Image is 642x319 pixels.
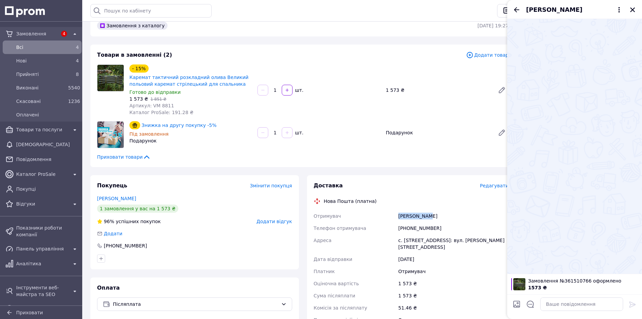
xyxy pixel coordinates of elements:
div: 1 573 ₴ [397,290,510,302]
span: Платник [314,269,335,274]
span: 96% [104,219,114,224]
span: Відгуки [16,201,68,207]
span: Замовлення №361510766 оформлено [528,277,638,284]
span: Скасовані [16,98,65,105]
div: 1 573 ₴ [397,277,510,290]
span: 1 851 ₴ [150,97,166,102]
div: [PHONE_NUMBER] [397,222,510,234]
span: Товари та послуги [16,126,68,133]
span: Показники роботи компанії [16,224,79,238]
span: Приховати [16,310,43,315]
span: Товари в замовленні (2) [97,52,172,58]
div: 51.46 ₴ [397,302,510,314]
span: Замовлення [16,30,57,37]
span: 1236 [68,99,80,104]
div: 1 замовлення у вас на 1 573 ₴ [97,205,178,213]
span: Доставка [314,182,343,189]
div: шт. [293,129,304,136]
div: успішних покупок [97,218,161,225]
span: Готово до відправки [129,89,181,95]
span: Артикул: VM 8811 [129,103,174,108]
span: Каталог ProSale [16,171,68,178]
div: Нова Пошта (платна) [322,198,378,205]
div: шт. [293,87,304,94]
span: Інструменти веб-майстра та SEO [16,284,68,298]
div: [DATE] [397,253,510,265]
time: [DATE] 19:27 [478,23,509,28]
img: Знижка на другу покупку -5% [97,122,124,148]
span: Сума післяплати [314,293,356,298]
span: Адреса [314,238,332,243]
img: Каремат тактичний розкладний олива Великий польовий каремат стрілецький для спальника [97,65,124,91]
input: Пошук по кабінету [90,4,212,18]
span: 1573 ₴ [528,285,547,290]
span: Отримувач [314,213,341,219]
span: Додати відгук [256,219,292,224]
span: Оплачені [16,111,79,118]
span: Післяплата [113,300,278,308]
span: Оплата [97,285,120,291]
span: 1 573 ₴ [129,96,148,102]
div: с. [STREET_ADDRESS]: вул. [PERSON_NAME][STREET_ADDRESS] [397,234,510,253]
button: Відкрити шаблони відповідей [526,300,535,309]
span: Виконані [16,84,65,91]
span: Повідомлення [16,156,79,163]
div: - 15% [129,64,149,73]
span: 4 [76,45,79,50]
button: [PERSON_NAME] [526,5,623,14]
button: Закрити [629,6,637,14]
a: Редагувати [495,83,509,97]
span: Всi [16,44,65,51]
span: Прийняті [16,71,65,78]
div: Замовлення з каталогу [97,22,167,30]
span: Змінити покупця [250,183,292,188]
span: Нові [16,57,65,64]
a: Редагувати [495,126,509,139]
span: Приховати товари [97,154,151,160]
span: 8 [76,72,79,77]
button: Назад [513,6,521,14]
a: [PERSON_NAME] [97,196,136,201]
div: [PERSON_NAME] [397,210,510,222]
button: Чат [497,4,528,18]
span: Панель управління [16,245,68,252]
span: [PERSON_NAME] [526,5,582,14]
span: Додати товар [466,51,509,59]
div: Отримувач [397,265,510,277]
span: 5540 [68,85,80,90]
div: Подарунок [129,137,252,144]
a: Знижка на другу покупку -5% [142,123,217,128]
span: Телефон отримувача [314,225,366,231]
div: [PHONE_NUMBER] [103,242,148,249]
span: Аналітика [16,260,68,267]
span: Оціночна вартість [314,281,359,286]
span: Покупець [97,182,127,189]
span: [DEMOGRAPHIC_DATA] [16,141,79,148]
span: Редагувати [480,183,509,188]
span: 4 [61,31,67,37]
span: 4 [76,58,79,63]
span: Покупці [16,186,79,192]
img: 5094568783_w100_h100_karemat-takticheskij-raskladnoj.jpg [513,278,525,290]
div: 1 573 ₴ [383,85,492,95]
span: Додати [104,231,122,236]
div: Подарунок [383,128,492,137]
span: Комісія за післяплату [314,305,367,311]
a: Каремат тактичний розкладний олива Великий польовий каремат стрілецький для спальника [129,75,248,87]
span: Дата відправки [314,257,353,262]
span: Каталог ProSale: 191.28 ₴ [129,110,193,115]
span: Під замовлення [129,131,169,137]
span: Управління сайтом [16,305,68,312]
